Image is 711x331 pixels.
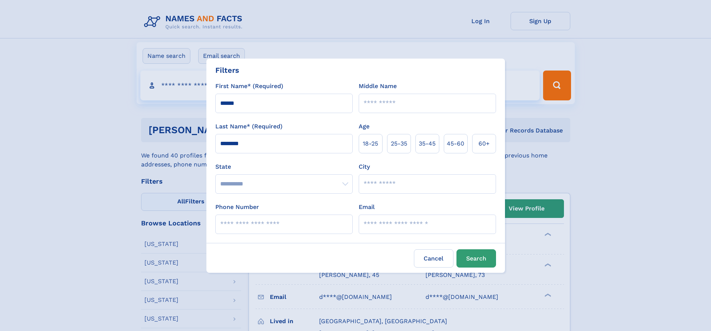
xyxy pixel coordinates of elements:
[215,82,283,91] label: First Name* (Required)
[359,162,370,171] label: City
[391,139,407,148] span: 25‑35
[363,139,378,148] span: 18‑25
[359,82,397,91] label: Middle Name
[447,139,464,148] span: 45‑60
[215,122,283,131] label: Last Name* (Required)
[215,162,353,171] label: State
[359,203,375,212] label: Email
[215,203,259,212] label: Phone Number
[359,122,369,131] label: Age
[419,139,436,148] span: 35‑45
[456,249,496,268] button: Search
[414,249,453,268] label: Cancel
[478,139,490,148] span: 60+
[215,65,239,76] div: Filters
